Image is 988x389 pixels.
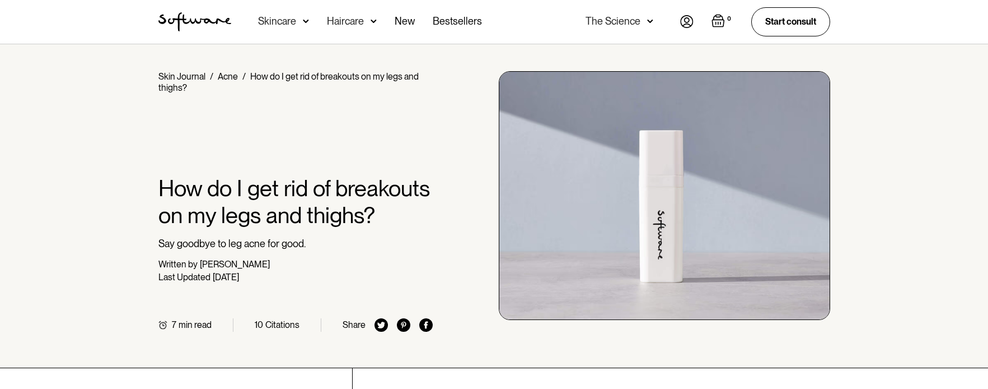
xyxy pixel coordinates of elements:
[751,7,830,36] a: Start consult
[397,318,410,332] img: pinterest icon
[711,14,733,30] a: Open empty cart
[265,319,299,330] div: Citations
[200,259,270,270] div: [PERSON_NAME]
[158,71,419,93] div: How do I get rid of breakouts on my legs and thighs?
[586,16,640,27] div: The Science
[210,71,213,82] div: /
[218,71,238,82] a: Acne
[158,71,205,82] a: Skin Journal
[172,319,176,330] div: 7
[158,175,433,229] h1: How do I get rid of breakouts on my legs and thighs?
[343,319,366,330] div: Share
[158,272,210,283] div: Last Updated
[255,319,263,330] div: 10
[303,16,309,27] img: arrow down
[179,319,212,330] div: min read
[371,16,377,27] img: arrow down
[647,16,653,27] img: arrow down
[374,318,388,332] img: twitter icon
[158,238,433,250] p: Say goodbye to leg acne for good.
[158,12,231,31] img: Software Logo
[158,259,198,270] div: Written by
[327,16,364,27] div: Haircare
[242,71,246,82] div: /
[725,14,733,24] div: 0
[419,318,433,332] img: facebook icon
[213,272,239,283] div: [DATE]
[258,16,296,27] div: Skincare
